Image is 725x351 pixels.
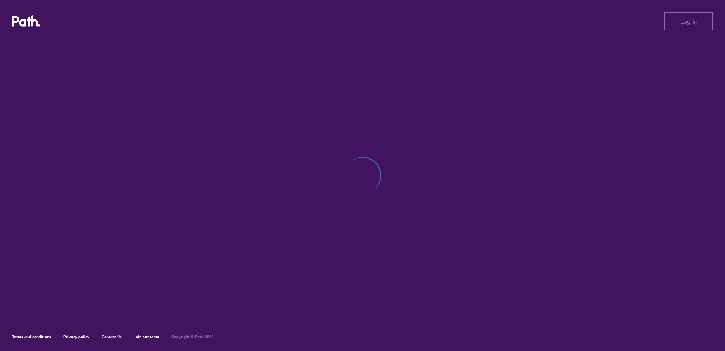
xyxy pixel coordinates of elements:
[171,335,214,339] h6: Copyright © Path 2018
[664,12,713,30] button: Log in
[12,334,51,339] a: Terms and conditions
[680,18,697,25] span: Log in
[134,334,159,339] a: Join our team
[63,334,89,339] a: Privacy policy
[102,334,122,339] a: Contact Us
